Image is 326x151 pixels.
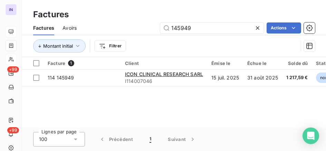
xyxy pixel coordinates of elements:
[7,127,19,133] span: +99
[141,132,160,147] button: 1
[125,60,203,66] div: Client
[286,74,308,81] span: 1 217,59 €
[63,25,77,31] span: Avoirs
[150,136,151,143] span: 1
[160,22,264,34] input: Rechercher
[160,132,204,147] button: Suivant
[68,60,74,66] span: 1
[286,60,308,66] div: Solde dû
[33,39,86,53] button: Montant initial
[6,68,16,79] a: +99
[211,60,239,66] div: Émise le
[39,136,47,143] span: 100
[48,60,65,66] span: Facture
[33,8,69,21] h3: Factures
[243,69,282,86] td: 31 août 2025
[48,75,74,81] span: 114 145949
[125,71,203,77] span: ICON CLINICAL RESEARCH SARL
[303,128,319,144] div: Open Intercom Messenger
[207,69,243,86] td: 15 juil. 2025
[7,66,19,73] span: +99
[90,132,141,147] button: Précédent
[6,4,17,15] div: IN
[94,40,126,51] button: Filtrer
[247,60,278,66] div: Échue le
[267,22,301,34] button: Actions
[125,78,203,85] span: I114007046
[43,43,73,49] span: Montant initial
[33,25,54,31] span: Factures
